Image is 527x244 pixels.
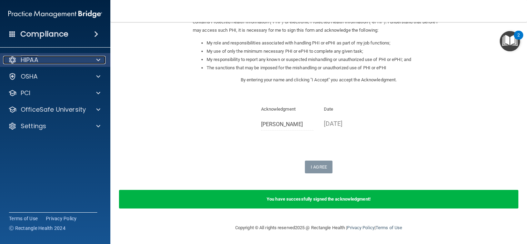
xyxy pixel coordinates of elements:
a: Privacy Policy [347,225,374,230]
p: Settings [21,122,46,130]
p: Acknowledgment [261,105,314,113]
li: My use of only the minimum necessary PHI or ePHI to complete any given task; [207,47,445,55]
input: Full Name [261,118,314,131]
p: OfficeSafe University [21,105,86,114]
span: Ⓒ Rectangle Health 2024 [9,225,66,232]
img: PMB logo [8,7,102,21]
a: Settings [8,122,100,130]
a: Terms of Use [376,225,402,230]
p: PCI [21,89,30,97]
a: Privacy Policy [46,215,77,222]
h4: Compliance [20,29,68,39]
p: Date [324,105,377,113]
b: You have successfully signed the acknowledgment! [267,196,371,202]
p: As part of my employment with Associates in [DEMOGRAPHIC_DATA] Counseling I may be asked to handl... [193,10,445,34]
li: My role and responsibilities associated with handling PHI or ePHI as part of my job functions; [207,39,445,47]
p: OSHA [21,72,38,81]
p: By entering your name and clicking "I Accept" you accept the Acknowledgment. [193,76,445,84]
div: 2 [517,35,520,44]
li: The sanctions that may be imposed for the mishandling or unauthorized use of PHI or ePHI [207,64,445,72]
a: HIPAA [8,56,100,64]
button: Open Resource Center, 2 new notifications [500,31,520,51]
iframe: Drift Widget Chat Controller [408,206,519,234]
div: Copyright © All rights reserved 2025 @ Rectangle Health | | [193,217,445,239]
a: OfficeSafe University [8,105,100,114]
a: Terms of Use [9,215,38,222]
button: I Agree [305,161,332,173]
a: OSHA [8,72,100,81]
a: PCI [8,89,100,97]
p: HIPAA [21,56,38,64]
li: My responsibility to report any known or suspected mishandling or unauthorized use of PHI or ePHI... [207,55,445,64]
p: [DATE] [324,118,377,129]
